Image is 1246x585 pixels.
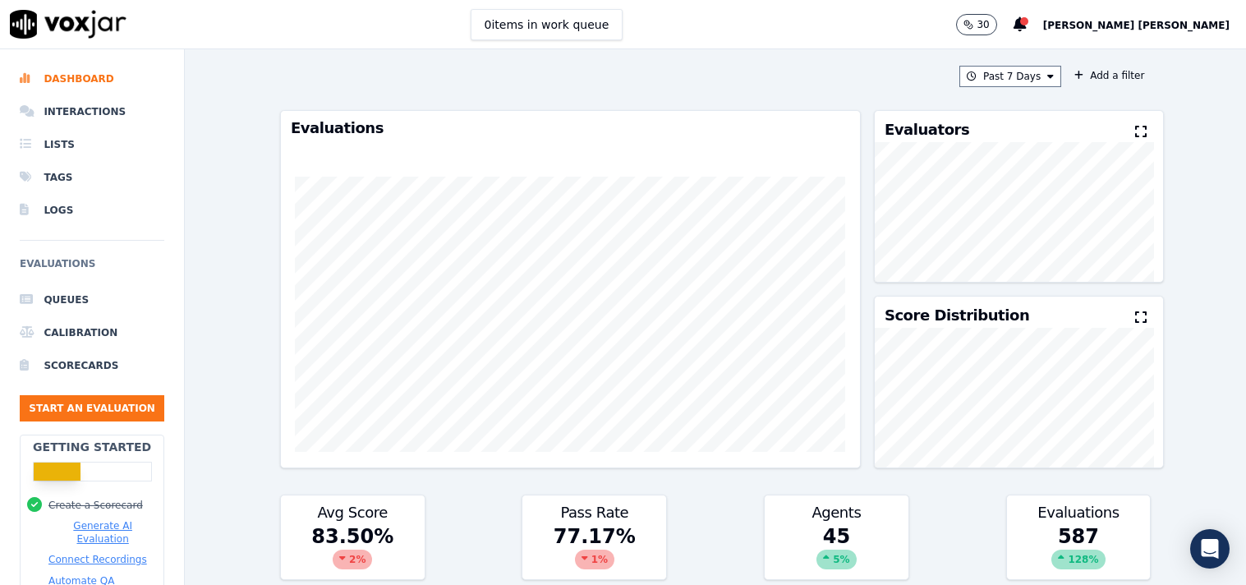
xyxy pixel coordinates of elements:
div: 2 % [333,550,372,569]
a: Interactions [20,95,164,128]
button: 30 [956,14,996,35]
button: Start an Evaluation [20,395,164,421]
h3: Evaluations [291,121,850,136]
a: Scorecards [20,349,164,382]
h6: Evaluations [20,254,164,283]
button: Connect Recordings [48,553,147,566]
div: Open Intercom Messenger [1190,529,1230,569]
span: [PERSON_NAME] [PERSON_NAME] [1043,20,1230,31]
div: 128 % [1051,550,1105,569]
div: 587 [1007,523,1151,579]
a: Calibration [20,316,164,349]
a: Queues [20,283,164,316]
h2: Getting Started [33,439,151,455]
a: Tags [20,161,164,194]
a: Logs [20,194,164,227]
a: Lists [20,128,164,161]
h3: Agents [775,505,899,520]
div: 1 % [575,550,614,569]
button: Create a Scorecard [48,499,143,512]
h3: Score Distribution [885,308,1029,323]
button: [PERSON_NAME] [PERSON_NAME] [1043,15,1246,35]
button: Add a filter [1068,66,1151,85]
div: 5 % [816,550,856,569]
h3: Avg Score [291,505,415,520]
p: 30 [977,18,989,31]
button: 0items in work queue [471,9,623,40]
button: Generate AI Evaluation [48,519,157,546]
img: voxjar logo [10,10,126,39]
h3: Pass Rate [532,505,656,520]
h3: Evaluators [885,122,969,137]
h3: Evaluations [1017,505,1141,520]
div: 77.17 % [522,523,666,579]
button: Past 7 Days [959,66,1061,87]
div: 45 [765,523,908,579]
a: Dashboard [20,62,164,95]
button: 30 [956,14,1013,35]
div: 83.50 % [281,523,425,579]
